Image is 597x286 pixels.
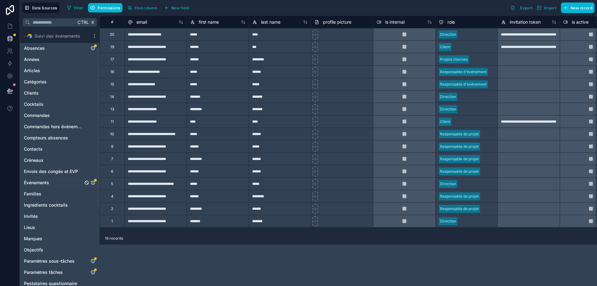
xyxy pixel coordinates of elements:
div: 10 [110,132,114,137]
a: Ingrédients cocktails [24,202,83,208]
span: Paramètres sous-tâches [24,258,75,264]
div: Cocktails [21,99,98,109]
span: Filter [74,6,84,10]
div: Commandes hors événement [21,122,98,132]
div: Commandes [21,110,98,120]
a: Envois des congés et EVP [24,168,83,175]
div: Responsable de projet [440,206,479,212]
span: New field [171,6,189,10]
div: Responsable d'événement [440,82,487,87]
a: Permissions [88,3,125,12]
div: 20 [110,32,114,37]
div: Événements [21,178,98,188]
span: profile picture [323,19,351,25]
div: Années [21,54,98,64]
span: Événements [24,180,49,186]
div: 9 [111,144,113,149]
div: 11 [111,119,114,124]
a: Contacts [24,146,83,152]
div: Absences [21,43,98,53]
div: 6 [111,169,113,174]
span: Contacts [24,146,43,152]
div: Compteurs absences [21,133,98,143]
span: Envois des congés et EVP [24,168,78,175]
span: Import [544,6,556,10]
span: first name [199,19,219,25]
a: Familles [24,191,83,197]
span: Clients [24,90,39,96]
span: Familles [24,191,41,197]
button: New record [561,2,595,13]
div: Direction [440,32,456,37]
div: Responsable de projet [440,144,479,149]
span: Suivi des événements [35,33,80,39]
div: Objectifs [21,245,98,255]
span: Compteurs absences [24,135,68,141]
span: Find column [135,6,157,10]
span: Lieux [24,224,35,231]
a: Paramètres sous-tâches [24,258,83,264]
a: Invités [24,213,83,219]
span: invitation token [510,19,541,25]
span: New record [571,6,592,10]
span: email [137,19,147,25]
span: Marques [24,236,42,242]
div: # [104,20,120,24]
div: 16 [110,69,114,74]
span: is active [572,19,589,25]
a: Commandes [24,112,83,119]
button: Import [535,2,558,13]
a: Créneaux [24,157,83,163]
a: Marques [24,236,83,242]
a: Lieux [24,224,83,231]
button: New field [162,3,191,12]
a: New record [558,2,595,13]
div: Articles [21,66,98,76]
div: 19 [110,45,114,49]
span: Ingrédients cocktails [24,202,68,208]
div: 14 [110,94,114,99]
div: Clients [21,88,98,98]
button: Airtable LogoSuivi des événements [21,32,90,40]
div: Paramètres sous-tâches [21,256,98,266]
span: K [90,20,95,25]
img: Airtable Logo [27,34,32,39]
div: Responsable d'événement [440,69,487,75]
div: Direction [440,106,456,112]
span: Ctrl [77,18,90,26]
a: Paramètres tâches [24,269,83,275]
span: is internal [385,19,405,25]
div: Catégories [21,77,98,87]
span: Data Sources [32,6,57,10]
div: Responsable de projet [440,169,479,174]
button: Data Sources [22,2,59,13]
a: Événements [24,180,83,186]
span: 16 records [105,236,123,241]
div: Responsable de projet [440,156,479,162]
span: Créneaux [24,157,44,163]
span: Absences [24,45,45,51]
a: Articles [24,68,83,74]
div: Direction [440,218,456,224]
div: Projets internes [440,57,468,62]
div: Responsable de projet [440,131,479,137]
div: 4 [111,194,113,199]
div: Ingrédients cocktails [21,200,98,210]
a: Objectifs [24,247,83,253]
a: Commandes hors événement [24,124,83,130]
div: Direction [440,181,456,187]
div: Familles [21,189,98,199]
div: 13 [110,107,114,112]
div: Marques [21,234,98,244]
div: Client [440,44,450,50]
span: Articles [24,68,40,74]
div: 7 [111,157,113,162]
span: Paramètres tâches [24,269,63,275]
div: 1 [111,219,113,224]
div: Responsable de projet [440,194,479,199]
div: 15 [110,82,114,87]
span: role [447,19,455,25]
a: Cocktails [24,101,83,107]
div: Paramètres tâches [21,267,98,277]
